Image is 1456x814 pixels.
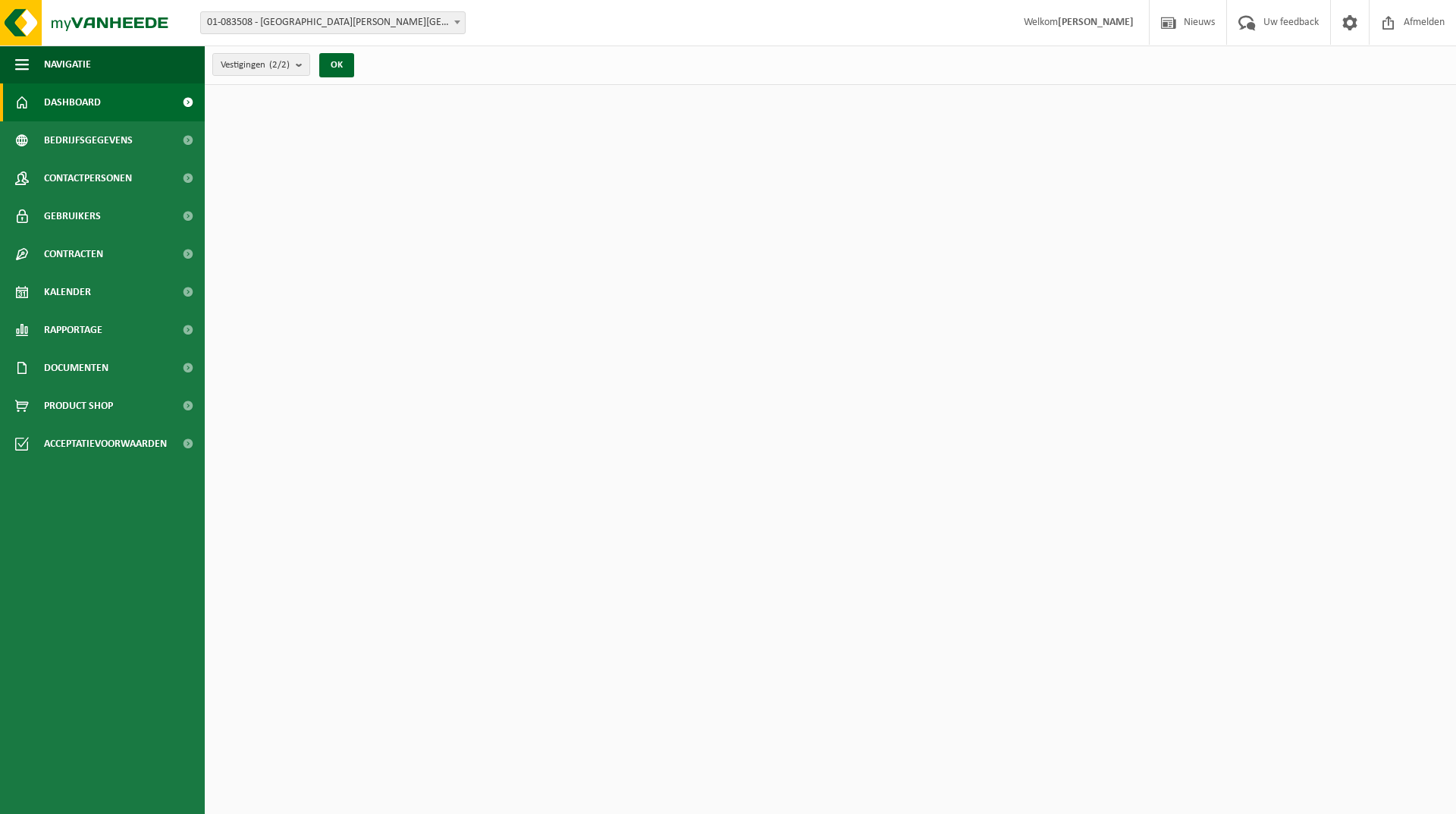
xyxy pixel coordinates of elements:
span: Documenten [44,349,108,387]
span: Gebruikers [44,197,101,235]
span: Bedrijfsgegevens [44,121,133,159]
span: Acceptatievoorwaarden [44,425,167,463]
button: Vestigingen(2/2) [212,53,310,76]
span: Navigatie [44,46,91,83]
span: 01-083508 - CLAYTON BELGIUM NV - BORNEM [201,12,465,33]
span: Contactpersonen [44,159,132,197]
span: Kalender [44,273,91,311]
span: Rapportage [44,311,102,349]
count: (2/2) [269,60,290,70]
span: Contracten [44,235,103,273]
span: Vestigingen [221,54,290,77]
span: 01-083508 - CLAYTON BELGIUM NV - BORNEM [200,11,466,34]
strong: [PERSON_NAME] [1058,17,1134,28]
span: Dashboard [44,83,101,121]
button: OK [319,53,354,77]
span: Product Shop [44,387,113,425]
